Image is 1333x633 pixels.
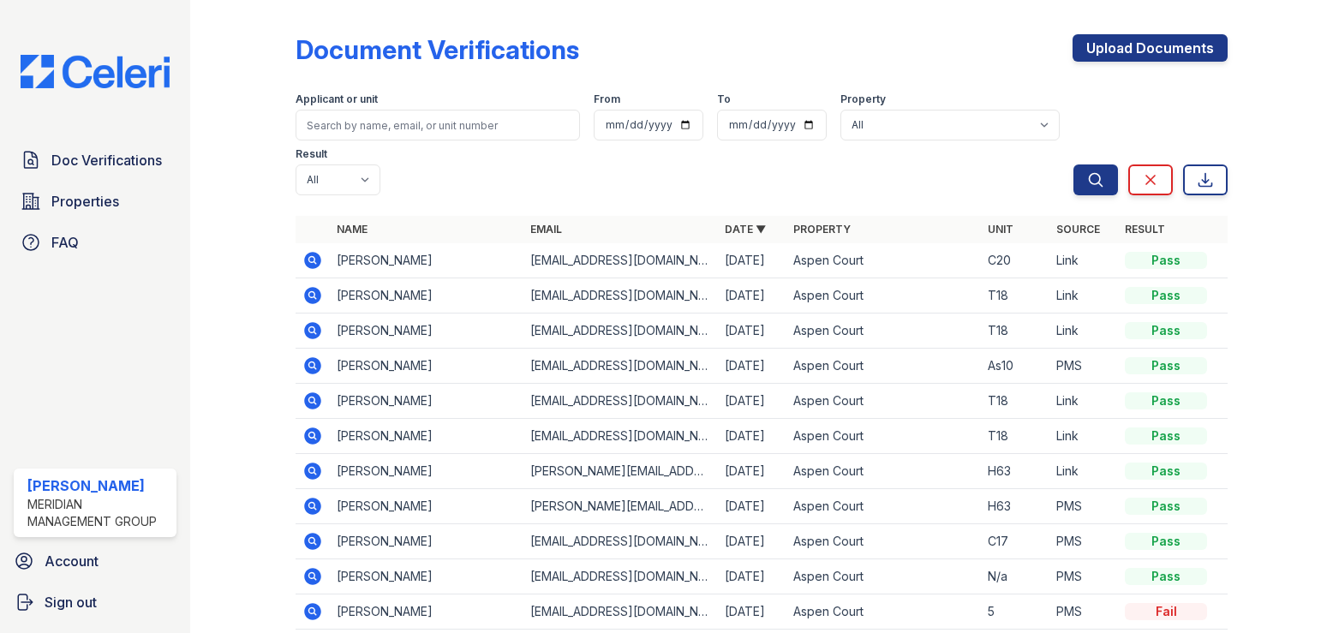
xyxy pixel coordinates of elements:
td: [EMAIL_ADDRESS][DOMAIN_NAME] [523,278,718,314]
a: Account [7,544,183,578]
td: [DATE] [718,419,786,454]
td: As10 [981,349,1049,384]
a: Name [337,223,368,236]
div: Pass [1125,463,1207,480]
td: [DATE] [718,384,786,419]
td: [DATE] [718,278,786,314]
td: PMS [1049,594,1118,630]
img: CE_Logo_Blue-a8612792a0a2168367f1c8372b55b34899dd931a85d93a1a3d3e32e68fde9ad4.png [7,55,183,88]
div: Fail [1125,603,1207,620]
div: Pass [1125,357,1207,374]
td: Link [1049,314,1118,349]
td: Link [1049,278,1118,314]
a: Properties [14,184,176,218]
a: Upload Documents [1073,34,1228,62]
td: [PERSON_NAME] [330,489,524,524]
a: Property [793,223,851,236]
div: [PERSON_NAME] [27,475,170,496]
td: Link [1049,419,1118,454]
td: [EMAIL_ADDRESS][DOMAIN_NAME] [523,419,718,454]
td: Aspen Court [786,314,981,349]
td: H63 [981,454,1049,489]
td: Link [1049,384,1118,419]
td: [PERSON_NAME] [330,419,524,454]
td: PMS [1049,489,1118,524]
div: Pass [1125,568,1207,585]
div: Document Verifications [296,34,579,65]
td: [DATE] [718,349,786,384]
a: Email [530,223,562,236]
a: Result [1125,223,1165,236]
label: Property [840,93,886,106]
td: [PERSON_NAME] [330,559,524,594]
td: PMS [1049,559,1118,594]
td: [EMAIL_ADDRESS][DOMAIN_NAME] [523,243,718,278]
a: Sign out [7,585,183,619]
td: [DATE] [718,559,786,594]
td: [DATE] [718,524,786,559]
td: C20 [981,243,1049,278]
td: [PERSON_NAME] [330,524,524,559]
td: [EMAIL_ADDRESS][DOMAIN_NAME] [523,384,718,419]
td: Link [1049,243,1118,278]
td: [PERSON_NAME] [330,278,524,314]
td: [EMAIL_ADDRESS][DOMAIN_NAME] [523,594,718,630]
td: 5 [981,594,1049,630]
span: Account [45,551,99,571]
label: To [717,93,731,106]
span: Doc Verifications [51,150,162,170]
td: [EMAIL_ADDRESS][DOMAIN_NAME] [523,349,718,384]
label: Applicant or unit [296,93,378,106]
div: Pass [1125,498,1207,515]
td: [PERSON_NAME] [330,384,524,419]
td: Aspen Court [786,594,981,630]
td: [PERSON_NAME] [330,594,524,630]
label: From [594,93,620,106]
td: [DATE] [718,314,786,349]
div: Pass [1125,392,1207,409]
span: Properties [51,191,119,212]
td: T18 [981,278,1049,314]
span: Sign out [45,592,97,612]
td: Aspen Court [786,489,981,524]
td: [EMAIL_ADDRESS][DOMAIN_NAME] [523,524,718,559]
td: [PERSON_NAME] [330,454,524,489]
td: Aspen Court [786,454,981,489]
td: Aspen Court [786,278,981,314]
div: Pass [1125,252,1207,269]
td: N/a [981,559,1049,594]
a: Unit [988,223,1013,236]
td: [PERSON_NAME][EMAIL_ADDRESS][DOMAIN_NAME] [523,489,718,524]
a: Date ▼ [725,223,766,236]
td: T18 [981,419,1049,454]
td: [EMAIL_ADDRESS][DOMAIN_NAME] [523,559,718,594]
td: Aspen Court [786,384,981,419]
span: FAQ [51,232,79,253]
td: Aspen Court [786,349,981,384]
td: H63 [981,489,1049,524]
td: T18 [981,314,1049,349]
td: Aspen Court [786,419,981,454]
div: Pass [1125,533,1207,550]
td: C17 [981,524,1049,559]
td: [EMAIL_ADDRESS][DOMAIN_NAME] [523,314,718,349]
td: [PERSON_NAME] [330,243,524,278]
td: PMS [1049,524,1118,559]
a: Source [1056,223,1100,236]
td: [PERSON_NAME][EMAIL_ADDRESS][DOMAIN_NAME] [523,454,718,489]
a: FAQ [14,225,176,260]
td: Link [1049,454,1118,489]
td: Aspen Court [786,559,981,594]
td: T18 [981,384,1049,419]
td: [DATE] [718,489,786,524]
td: Aspen Court [786,243,981,278]
label: Result [296,147,327,161]
td: Aspen Court [786,524,981,559]
div: Pass [1125,322,1207,339]
td: [DATE] [718,243,786,278]
td: [PERSON_NAME] [330,314,524,349]
a: Doc Verifications [14,143,176,177]
td: [DATE] [718,594,786,630]
td: [PERSON_NAME] [330,349,524,384]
